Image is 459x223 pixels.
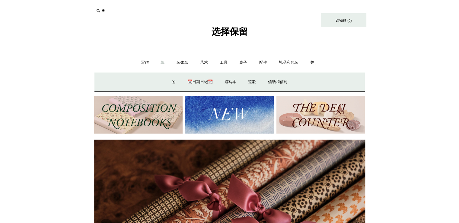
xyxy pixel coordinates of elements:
font: 写作 [141,60,149,65]
a: 写作 [135,55,154,71]
a: 选择保留 [212,31,248,36]
img: New.jpg__PID:f73bdf93-380a-4a35-bcfe-7823039498e1 [185,96,274,134]
font: 关于 [310,60,318,65]
font: 礼品和包装 [279,60,298,65]
font: 配件 [259,60,267,65]
img: 熟食柜台 [276,96,365,134]
font: 工具 [220,60,228,65]
font: 信纸和信封 [268,79,288,84]
a: 纸 [155,55,170,71]
font: 桌子 [239,60,247,65]
font: 道歉 [248,79,256,84]
a: 工具 [214,55,233,71]
a: 关于 [305,55,324,71]
a: 速写本 [219,74,242,90]
font: 装饰纸 [177,60,188,65]
font: 纸 [161,60,164,65]
a: 礼品和包装 [273,55,304,71]
a: 配件 [254,55,273,71]
font: 速写本 [225,79,236,84]
a: 信纸和信封 [263,74,293,90]
font: 选择保留 [212,27,248,37]
font: 购物篮 (0) [336,18,352,23]
font: 艺术 [200,60,208,65]
a: 📆日期日记📆 [182,74,218,90]
font: 的 [172,79,176,84]
a: 桌子 [234,55,253,71]
img: 202302 组成分类帐.jpg__PID:69722ee6-fa44-49dd-a067-31375e5d54ec [94,96,183,134]
a: 道歉 [243,74,261,90]
font: 📆日期日记📆 [187,79,213,84]
a: 艺术 [195,55,213,71]
a: 购物篮 (0) [321,13,366,27]
a: 的 [166,74,181,90]
a: 装饰纸 [171,55,194,71]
